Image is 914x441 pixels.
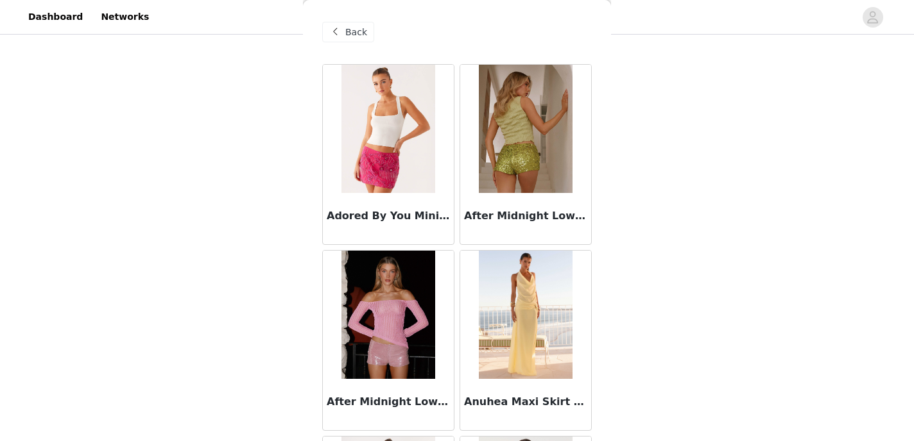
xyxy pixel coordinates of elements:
a: Networks [93,3,157,31]
div: avatar [867,7,879,28]
img: After Midnight Low Rise Sequin Mini Shorts - Pink [341,251,435,379]
img: Adored By You Mini Skirt - Fuchsia [341,65,435,193]
h3: Adored By You Mini Skirt - Fuchsia [327,208,450,224]
h3: After Midnight Low Rise Sequin Mini Shorts - Olive [464,208,587,224]
span: Back [345,26,367,39]
h3: Anuhea Maxi Skirt - Yellow [464,394,587,410]
img: Anuhea Maxi Skirt - Yellow [479,251,572,379]
img: After Midnight Low Rise Sequin Mini Shorts - Olive [479,65,572,193]
h3: After Midnight Low Rise Sequin Mini Shorts - Pink [327,394,450,410]
a: Dashboard [21,3,91,31]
